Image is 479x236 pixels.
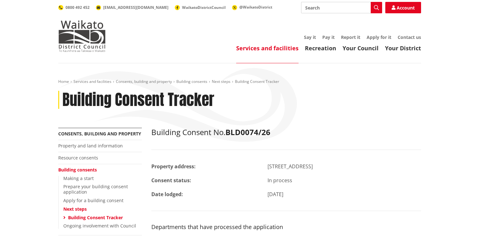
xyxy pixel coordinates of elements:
[239,4,272,10] span: @WaikatoDistrict
[305,44,336,52] a: Recreation
[58,79,421,84] nav: breadcrumb
[58,79,69,84] a: Home
[322,34,335,40] a: Pay it
[176,79,207,84] a: Building consents
[63,223,136,229] a: Ongoing involvement with Council
[263,190,426,198] div: [DATE]
[63,175,94,181] a: Making a start
[116,79,172,84] a: Consents, building and property
[304,34,316,40] a: Say it
[232,4,272,10] a: @WaikatoDistrict
[235,79,279,84] span: Building Consent Tracker
[58,155,98,161] a: Resource consents
[58,20,106,52] img: Waikato District Council - Te Kaunihera aa Takiwaa o Waikato
[341,34,360,40] a: Report it
[58,167,97,173] a: Building consents
[263,177,426,184] div: In process
[263,163,426,170] div: [STREET_ADDRESS]
[385,2,421,13] a: Account
[236,44,299,52] a: Services and facilities
[63,206,87,212] a: Next steps
[63,183,128,195] a: Prepare your building consent application
[62,91,214,109] h1: Building Consent Tracker
[225,127,270,137] strong: BLD0074/26
[182,5,226,10] span: WaikatoDistrictCouncil
[151,224,421,231] h3: Departments that have processed the application
[68,214,123,220] a: Building Consent Tracker
[212,79,230,84] a: Next steps
[398,34,421,40] a: Contact us
[385,44,421,52] a: Your District
[58,143,123,149] a: Property and land information
[96,5,168,10] a: [EMAIL_ADDRESS][DOMAIN_NAME]
[301,2,382,13] input: Search input
[58,131,141,137] a: Consents, building and property
[343,44,379,52] a: Your Council
[151,177,191,184] strong: Consent status:
[66,5,90,10] span: 0800 492 452
[175,5,226,10] a: WaikatoDistrictCouncil
[103,5,168,10] span: [EMAIL_ADDRESS][DOMAIN_NAME]
[58,5,90,10] a: 0800 492 452
[151,128,421,137] h2: Building Consent No.
[151,163,196,170] strong: Property address:
[73,79,111,84] a: Services and facilities
[367,34,391,40] a: Apply for it
[151,191,183,198] strong: Date lodged:
[63,197,123,203] a: Apply for a building consent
